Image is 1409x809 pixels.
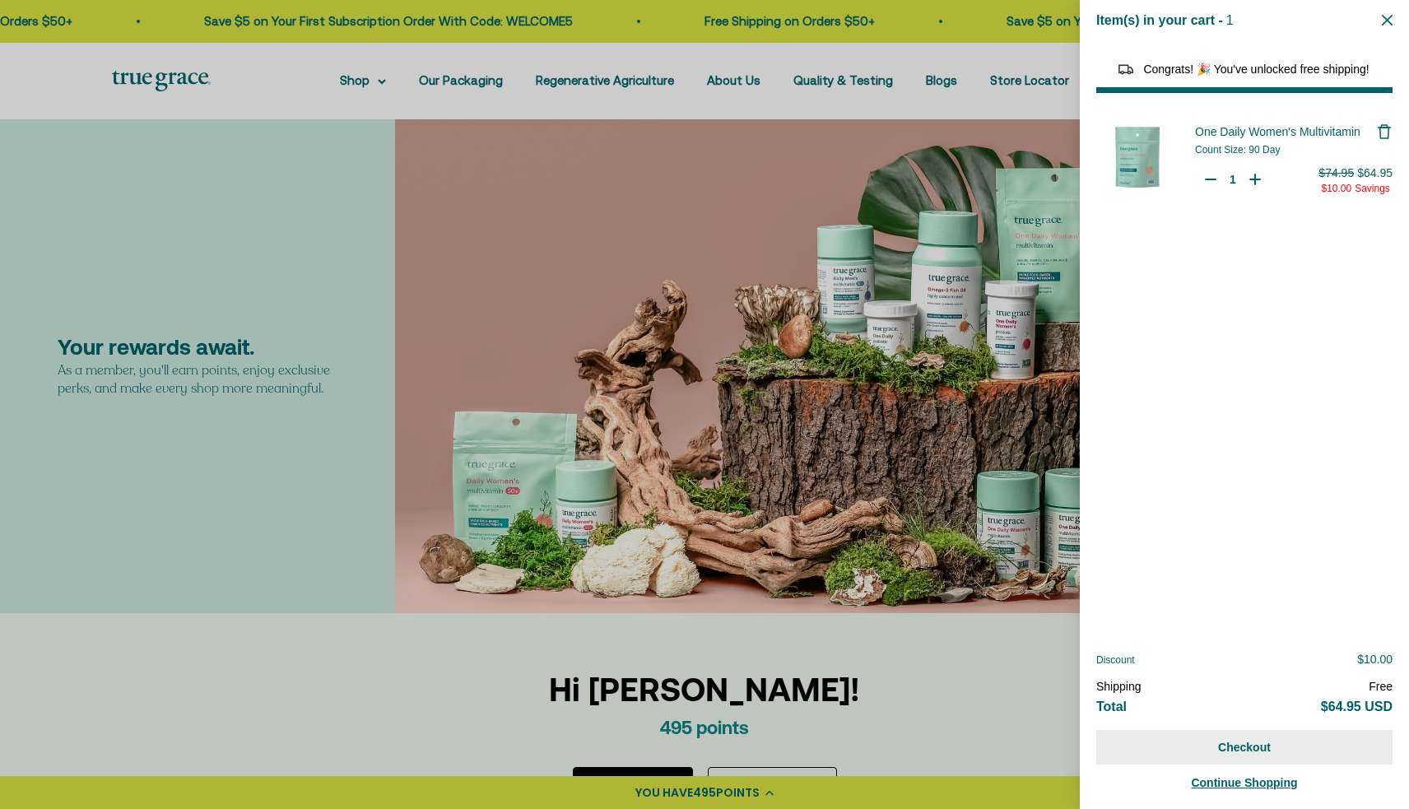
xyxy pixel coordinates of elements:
[1357,166,1393,179] span: $64.95
[1096,654,1135,666] span: Discount
[1096,118,1179,200] img: One Daily Women&#39;s Multivitamin - 90 Day
[1376,123,1393,140] button: Remove One Daily Women's Multivitamin
[1357,653,1393,666] span: $10.00
[1382,12,1393,28] button: Close
[1116,59,1136,79] img: Reward bar icon image
[1096,13,1223,27] span: Item(s) in your cart -
[1195,125,1360,138] span: One Daily Women's Multivitamin
[1226,13,1234,27] span: 1
[1143,63,1369,76] span: Congrats! 🎉 You've unlocked free shipping!
[1096,773,1393,793] a: Continue Shopping
[1318,166,1354,179] span: $74.95
[1355,183,1390,194] span: Savings
[1225,171,1241,188] input: Quantity for One Daily Women's Multivitamin
[1195,144,1280,156] span: Count Size: 90 Day
[1195,123,1376,140] a: One Daily Women's Multivitamin
[1096,700,1127,714] span: Total
[1191,776,1297,789] span: Continue Shopping
[1321,183,1351,194] span: $10.00
[1096,680,1142,693] span: Shipping
[1321,700,1393,714] span: $64.95 USD
[1096,730,1393,765] button: Checkout
[1369,680,1393,693] span: Free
